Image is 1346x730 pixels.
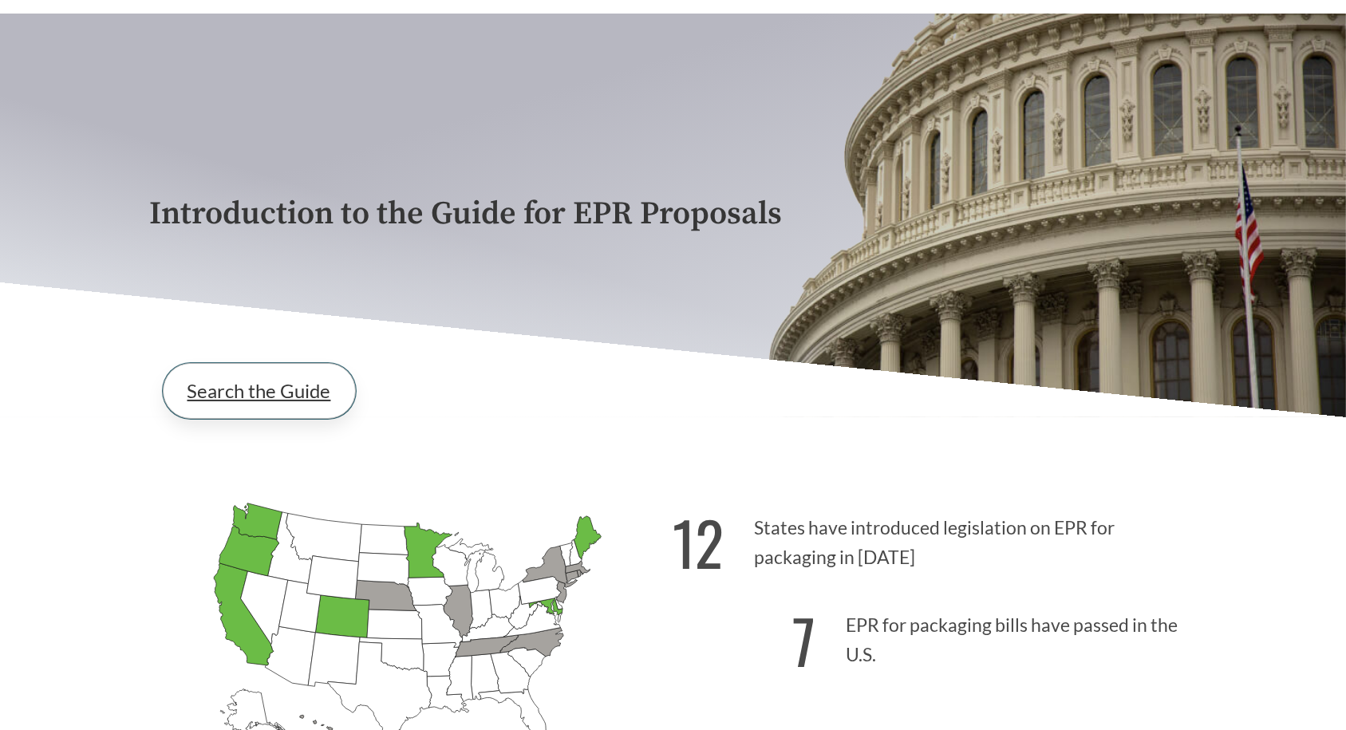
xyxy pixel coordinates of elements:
[673,586,1197,685] p: EPR for packaging bills have passed in the U.S.
[673,489,1197,587] p: States have introduced legislation on EPR for packaging in [DATE]
[163,363,356,419] a: Search the Guide
[150,196,1197,232] p: Introduction to the Guide for EPR Proposals
[673,498,724,586] strong: 12
[793,596,816,685] strong: 7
